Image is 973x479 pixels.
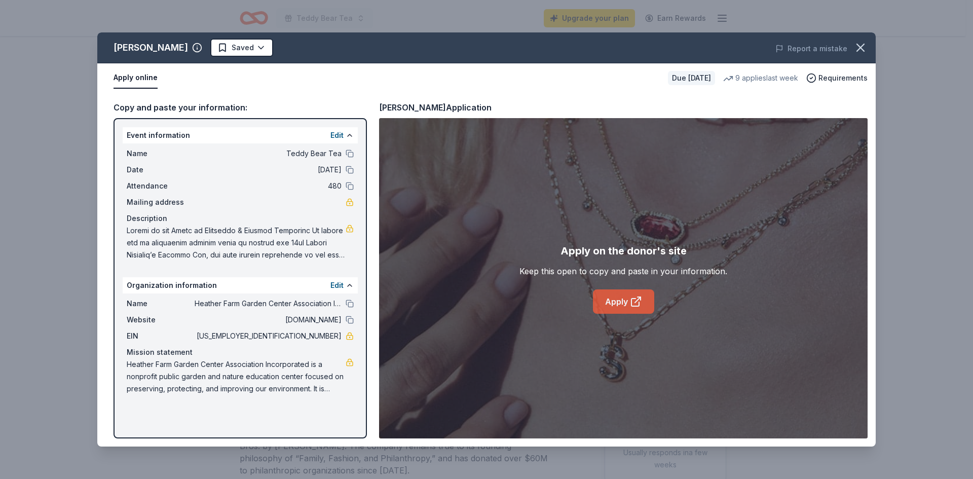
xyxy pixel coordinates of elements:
div: Apply on the donor's site [560,243,687,259]
span: 480 [195,180,342,192]
span: [DATE] [195,164,342,176]
span: Heather Farm Garden Center Association Incorporated [195,298,342,310]
div: [PERSON_NAME] [114,40,188,56]
span: Teddy Bear Tea [195,148,342,160]
a: Apply [593,289,654,314]
span: Heather Farm Garden Center Association Incorporated is a nonprofit public garden and nature educa... [127,358,346,395]
div: Keep this open to copy and paste in your information. [519,265,727,277]
button: Saved [210,39,273,57]
div: [PERSON_NAME] Application [379,101,492,114]
div: Description [127,212,354,225]
button: Requirements [806,72,868,84]
button: Edit [330,279,344,291]
span: Website [127,314,195,326]
span: [US_EMPLOYER_IDENTIFICATION_NUMBER] [195,330,342,342]
span: Attendance [127,180,195,192]
div: Event information [123,127,358,143]
span: Name [127,148,195,160]
div: 9 applies last week [723,72,798,84]
span: [DOMAIN_NAME] [195,314,342,326]
div: Copy and paste your information: [114,101,367,114]
span: Mailing address [127,196,195,208]
button: Report a mistake [775,43,847,55]
div: Organization information [123,277,358,293]
div: Mission statement [127,346,354,358]
span: Loremi do sit Ametc ad Elitseddo & Eiusmod Temporinc Ut labore etd ma aliquaenim adminim venia qu... [127,225,346,261]
button: Edit [330,129,344,141]
span: EIN [127,330,195,342]
span: Date [127,164,195,176]
button: Apply online [114,67,158,89]
div: Due [DATE] [668,71,715,85]
span: Requirements [818,72,868,84]
span: Name [127,298,195,310]
span: Saved [232,42,254,54]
